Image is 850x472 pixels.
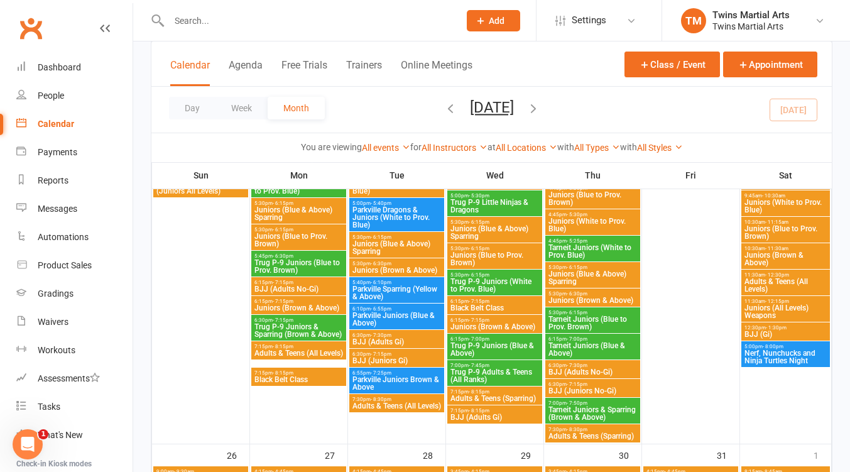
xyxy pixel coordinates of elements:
span: 7:15pm [450,408,540,414]
span: Nerf, Nunchucks and Ninja Turtles Night [744,349,827,365]
div: Product Sales [38,260,92,270]
span: Karate Gymnastics (Juniors All Levels) [156,180,246,195]
div: Payments [38,147,77,157]
div: Automations [38,232,89,242]
div: Twins Martial Arts [712,9,790,21]
div: 26 [227,444,249,465]
span: 10:30am [744,246,827,251]
div: Workouts [38,345,75,355]
a: All Styles [637,143,683,153]
span: Parkville Sparring (Yellow & Above) [352,285,442,300]
span: - 8:15pm [469,389,489,395]
button: Day [169,97,215,119]
span: Black Belt Class [254,376,344,383]
th: Wed [446,162,544,189]
strong: You are viewing [301,142,362,152]
div: 27 [325,444,347,465]
span: Juniors (Blue to Prov. Brown) [548,191,638,206]
span: 6:30pm [548,381,638,387]
span: Adults & Teens (Sparring) [450,395,540,402]
div: 28 [423,444,445,465]
span: Juniors (Brown & Above) [352,266,442,274]
span: - 6:15pm [469,219,489,225]
span: - 6:15pm [273,227,293,233]
span: - 6:30pm [567,291,587,297]
span: 6:10pm [352,306,442,312]
span: Parkville Juniors Brown & Above [352,376,442,391]
button: Add [467,10,520,31]
span: Trug P-9 Juniors (White to Prov. Blue) [254,180,344,195]
span: - 8:00pm [763,344,783,349]
span: Trug P-9 Little Ninjas & Dragons [450,199,540,214]
span: 6:15pm [254,299,344,304]
span: 5:30pm [254,200,344,206]
span: Juniors (Brown & Above) [548,297,638,304]
span: 7:30pm [352,397,442,402]
span: 5:30pm [450,246,540,251]
span: Juniors (Brown & Above) [744,251,827,266]
span: 4:45pm [548,238,638,244]
th: Sun [152,162,250,189]
a: Automations [16,223,133,251]
a: All Instructors [422,143,488,153]
div: 31 [717,444,739,465]
button: Month [268,97,325,119]
span: 6:15pm [254,280,344,285]
span: - 7:15pm [273,317,293,323]
span: BJJ (Adults Gi) [450,414,540,421]
span: - 12:15pm [765,299,789,304]
span: 1 [38,429,48,439]
span: - 5:30pm [469,193,489,199]
span: - 7:15pm [567,381,587,387]
a: Assessments [16,365,133,393]
span: BJJ (Adults Gi) [352,338,442,346]
a: All Locations [496,143,557,153]
span: - 6:15pm [371,234,391,240]
button: Class / Event [624,52,720,77]
span: Juniors (Blue & Above) Sparring [254,206,344,221]
span: - 7:30pm [371,332,391,338]
div: Waivers [38,317,68,327]
strong: for [410,142,422,152]
a: Gradings [16,280,133,308]
span: Trug P-9 Adults & Teens (All Ranks) [450,368,540,383]
span: Adults & Teens (All Levels) [254,349,344,357]
span: Adults & Teens (All Levels) [352,402,442,410]
span: Juniors (Blue to Prov. Brown) [450,251,540,266]
span: - 6:55pm [371,306,391,312]
span: 6:30pm [548,363,638,368]
span: - 11:15am [765,219,788,225]
a: Clubworx [15,13,46,44]
span: BJJ (Adults No-Gi) [548,368,638,376]
span: BJJ (Adults No-Gi) [254,285,344,293]
span: Trug P-9 Juniors & Sparring (Brown & Above) [254,323,344,338]
span: 6:15pm [548,336,638,342]
span: - 12:30pm [765,272,789,278]
span: - 8:15pm [273,370,293,376]
span: Juniors (Blue & Above) Sparring [548,270,638,285]
span: 6:30pm [352,351,442,357]
span: - 6:15pm [469,272,489,278]
span: Adults & Teens (All Levels) [744,278,827,293]
th: Mon [250,162,348,189]
span: Trug P-9 Juniors (Blue & Above) [450,342,540,357]
span: 5:30pm [352,234,442,240]
span: 11:30am [744,272,827,278]
span: - 8:15pm [273,344,293,349]
a: Tasks [16,393,133,421]
span: 5:00pm [352,200,442,206]
span: - 10:30am [762,193,785,199]
span: 12:30pm [744,325,827,331]
span: - 6:15pm [469,246,489,251]
button: Trainers [346,59,382,86]
div: 29 [521,444,543,465]
a: All Types [574,143,620,153]
span: - 8:15pm [469,408,489,414]
a: Product Sales [16,251,133,280]
span: - 6:10pm [371,280,391,285]
span: Juniors (All Levels) Weapons [744,304,827,319]
th: Fri [642,162,740,189]
span: Parkville Juniors (Blue & Above) [352,312,442,327]
span: - 6:15pm [567,310,587,316]
span: - 7:15pm [273,299,293,304]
